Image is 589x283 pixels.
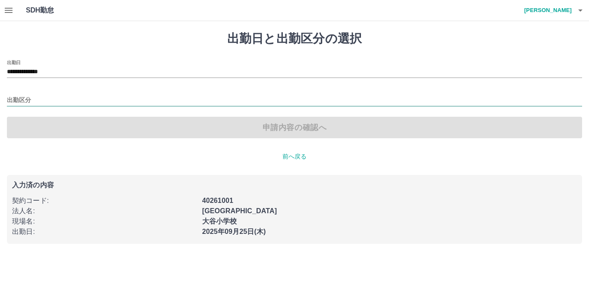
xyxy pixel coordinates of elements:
h1: 出勤日と出勤区分の選択 [7,31,582,46]
p: 入力済の内容 [12,182,577,189]
p: 前へ戻る [7,152,582,161]
p: 出勤日 : [12,227,197,237]
p: 法人名 : [12,206,197,216]
p: 契約コード : [12,196,197,206]
b: 40261001 [202,197,233,204]
label: 出勤日 [7,59,21,65]
b: 2025年09月25日(木) [202,228,266,235]
b: [GEOGRAPHIC_DATA] [202,207,277,215]
p: 現場名 : [12,216,197,227]
b: 大谷小学校 [202,218,237,225]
